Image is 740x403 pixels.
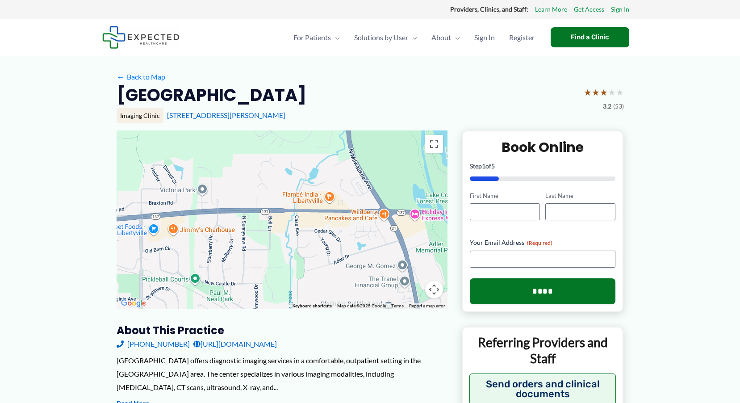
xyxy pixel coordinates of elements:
[117,337,190,351] a: [PHONE_NUMBER]
[470,163,616,169] p: Step of
[117,72,125,81] span: ←
[470,139,616,156] h2: Book Online
[425,281,443,298] button: Map camera controls
[608,84,616,101] span: ★
[391,303,404,308] a: Terms (opens in new tab)
[603,101,611,112] span: 3.2
[551,27,629,47] a: Find a Clinic
[431,22,451,53] span: About
[408,22,417,53] span: Menu Toggle
[117,323,447,337] h3: About this practice
[119,298,148,309] a: Open this area in Google Maps (opens a new window)
[470,238,616,247] label: Your Email Address
[451,22,460,53] span: Menu Toggle
[167,111,285,119] a: [STREET_ADDRESS][PERSON_NAME]
[584,84,592,101] span: ★
[611,4,629,15] a: Sign In
[616,84,624,101] span: ★
[331,22,340,53] span: Menu Toggle
[117,108,163,123] div: Imaging Clinic
[535,4,567,15] a: Learn More
[600,84,608,101] span: ★
[347,22,424,53] a: Solutions by UserMenu Toggle
[102,26,180,49] img: Expected Healthcare Logo - side, dark font, small
[293,303,332,309] button: Keyboard shortcuts
[470,192,540,200] label: First Name
[117,354,447,394] div: [GEOGRAPHIC_DATA] offers diagnostic imaging services in a comfortable, outpatient setting in the ...
[293,22,331,53] span: For Patients
[491,162,495,170] span: 5
[574,4,604,15] a: Get Access
[467,22,502,53] a: Sign In
[425,135,443,153] button: Toggle fullscreen view
[193,337,277,351] a: [URL][DOMAIN_NAME]
[424,22,467,53] a: AboutMenu Toggle
[286,22,542,53] nav: Primary Site Navigation
[409,303,445,308] a: Report a map error
[613,101,624,112] span: (53)
[482,162,485,170] span: 1
[354,22,408,53] span: Solutions by User
[502,22,542,53] a: Register
[469,334,616,367] p: Referring Providers and Staff
[117,70,165,84] a: ←Back to Map
[527,239,552,246] span: (Required)
[592,84,600,101] span: ★
[286,22,347,53] a: For PatientsMenu Toggle
[545,192,615,200] label: Last Name
[474,22,495,53] span: Sign In
[119,298,148,309] img: Google
[337,303,386,308] span: Map data ©2025 Google
[450,5,528,13] strong: Providers, Clinics, and Staff:
[117,84,306,106] h2: [GEOGRAPHIC_DATA]
[509,22,535,53] span: Register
